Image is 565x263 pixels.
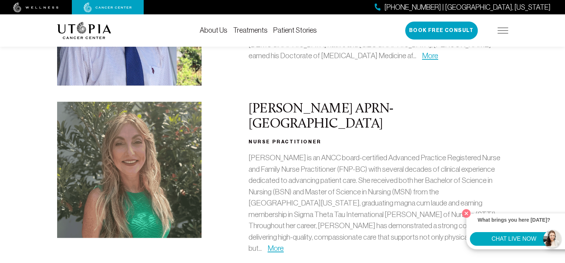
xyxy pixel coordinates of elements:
a: Patient Stories [273,26,317,34]
a: More [268,244,284,252]
img: logo [57,22,111,39]
span: [PHONE_NUMBER] | [GEOGRAPHIC_DATA], [US_STATE] [384,2,551,13]
strong: What brings you here [DATE]? [478,217,550,223]
img: icon-hamburger [497,28,508,33]
a: About Us [200,26,227,34]
button: CHAT LIVE NOW [470,232,558,246]
a: [PHONE_NUMBER] | [GEOGRAPHIC_DATA], [US_STATE] [375,2,551,13]
button: Close [460,207,472,220]
h3: Nurse Practitioner [249,138,508,146]
a: Treatments [233,26,268,34]
button: Book Free Consult [405,22,478,40]
h2: [PERSON_NAME] APRN- [GEOGRAPHIC_DATA] [249,102,508,132]
a: More [422,51,438,60]
img: cancer center [84,3,132,13]
p: [PERSON_NAME] is an ANCC board-certified Advanced Practice Registered Nurse and Family Nurse Prac... [249,152,508,254]
img: Melinda Shiver APRN- BC [57,102,202,238]
img: wellness [13,3,59,13]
